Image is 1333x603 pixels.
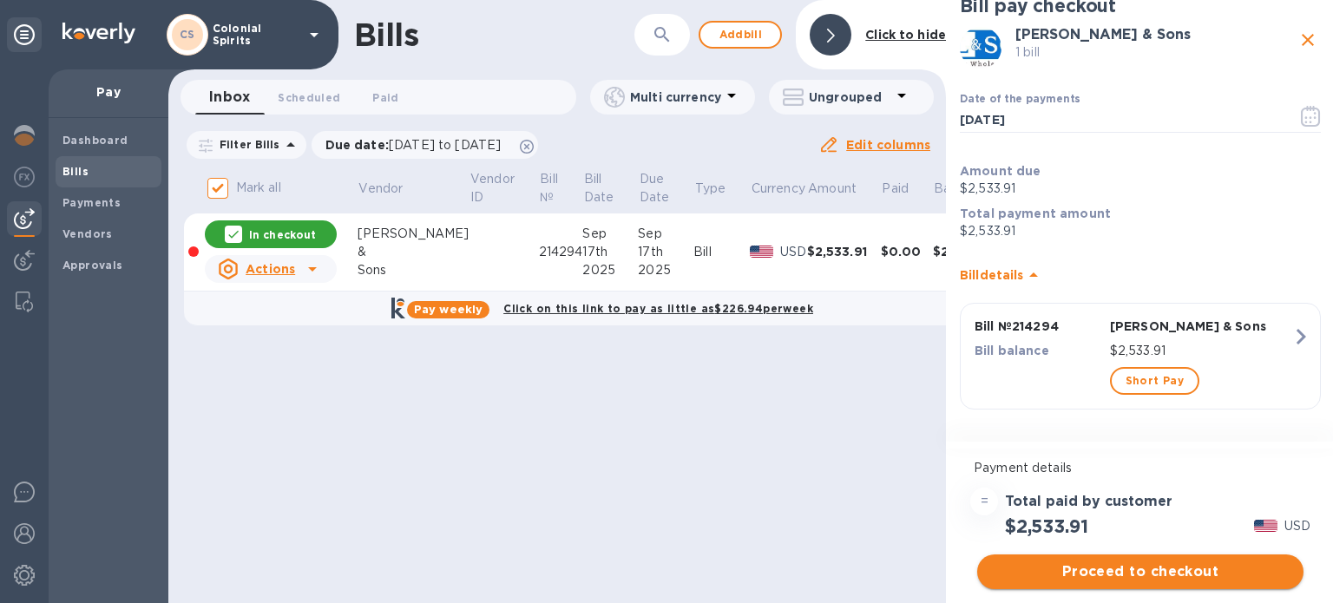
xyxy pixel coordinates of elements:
[970,488,998,515] div: =
[960,303,1321,410] button: Bill №214294[PERSON_NAME] & SonsBill balance$2,533.91Short Pay
[960,247,1321,303] div: Billdetails
[312,131,539,159] div: Due date:[DATE] to [DATE]
[584,170,637,206] span: Bill Date
[638,243,693,261] div: 17th
[62,196,121,209] b: Payments
[414,303,483,316] b: Pay weekly
[699,21,782,49] button: Addbill
[695,180,726,198] p: Type
[358,225,470,243] div: [PERSON_NAME]
[470,170,515,206] p: Vendor ID
[389,138,501,152] span: [DATE] to [DATE]
[960,95,1080,105] label: Date of the payments
[180,28,195,41] b: CS
[213,23,299,47] p: Colonial Spirits
[974,459,1307,477] p: Payment details
[62,134,128,147] b: Dashboard
[278,88,340,107] span: Scheduled
[1254,520,1277,532] img: USD
[809,88,891,106] p: Ungrouped
[934,180,1005,198] span: Balance
[236,179,281,197] p: Mark all
[62,165,89,178] b: Bills
[934,180,982,198] p: Balance
[1284,517,1310,535] p: USD
[638,261,693,279] div: 2025
[372,88,398,107] span: Paid
[1015,26,1191,43] b: [PERSON_NAME] & Sons
[470,170,537,206] span: Vendor ID
[977,554,1303,589] button: Proceed to checkout
[62,23,135,43] img: Logo
[246,262,295,276] u: Actions
[358,180,425,198] span: Vendor
[695,180,749,198] span: Type
[881,243,933,260] div: $0.00
[960,222,1321,240] p: $2,533.91
[62,259,123,272] b: Approvals
[1005,515,1087,537] h2: $2,533.91
[808,180,857,198] p: Amount
[358,261,470,279] div: Sons
[752,180,805,198] p: Currency
[975,318,1103,335] p: Bill № 214294
[640,170,693,206] span: Due Date
[975,342,1103,359] p: Bill balance
[693,243,750,261] div: Bill
[991,561,1290,582] span: Proceed to checkout
[582,243,638,261] div: 17th
[1295,27,1321,53] button: close
[933,243,1007,260] div: $2,533.91
[1110,318,1292,335] p: [PERSON_NAME] & Sons
[325,136,510,154] p: Due date :
[960,268,1023,282] b: Bill details
[640,170,670,206] p: Due Date
[865,28,946,42] b: Click to hide
[1015,43,1295,62] p: 1 bill
[807,243,881,260] div: $2,533.91
[750,246,773,258] img: USD
[249,227,316,242] p: In checkout
[846,138,930,152] u: Edit columns
[584,170,614,206] p: Bill Date
[960,206,1111,220] b: Total payment amount
[540,170,581,206] span: Bill №
[62,83,154,101] p: Pay
[630,88,721,106] p: Multi currency
[1110,367,1199,395] button: Short Pay
[1005,494,1172,510] h3: Total paid by customer
[960,180,1321,198] p: $2,533.91
[960,164,1041,178] b: Amount due
[358,243,470,261] div: &
[62,227,113,240] b: Vendors
[354,16,418,53] h1: Bills
[358,180,403,198] p: Vendor
[582,261,638,279] div: 2025
[503,302,813,315] b: Click on this link to pay as little as $226.94 per week
[882,180,931,198] span: Paid
[209,85,250,109] span: Inbox
[582,225,638,243] div: Sep
[1110,342,1292,360] p: $2,533.91
[882,180,909,198] p: Paid
[213,137,280,152] p: Filter Bills
[540,170,558,206] p: Bill №
[714,24,766,45] span: Add bill
[1126,370,1184,391] span: Short Pay
[539,243,583,261] div: 214294
[780,243,807,261] p: USD
[7,17,42,52] div: Unpin categories
[638,225,693,243] div: Sep
[808,180,879,198] span: Amount
[14,167,35,187] img: Foreign exchange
